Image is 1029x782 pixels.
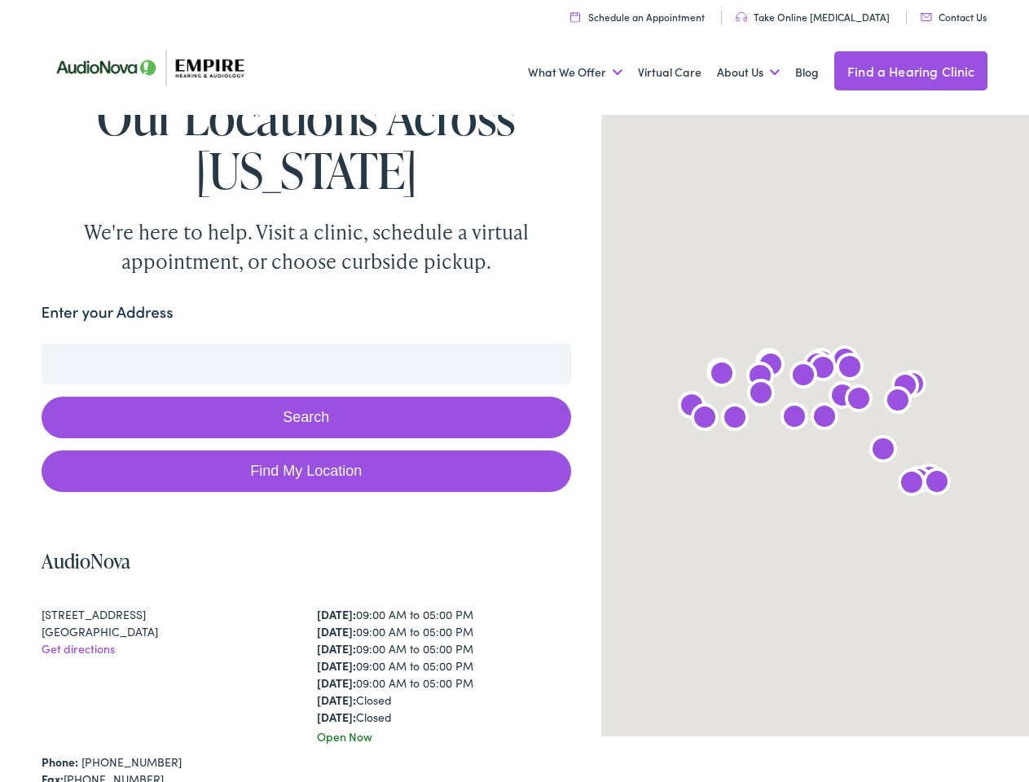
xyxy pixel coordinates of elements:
[702,356,741,395] div: AudioNova
[775,399,814,438] div: Empire Hearing &#038; Audiology by AudioNova
[42,344,572,384] input: Enter your address or zip code
[570,10,705,24] a: Schedule an Appointment
[736,12,747,22] img: utility icon
[317,623,356,639] strong: [DATE]:
[42,301,174,324] label: Enter your Address
[892,465,931,504] div: AudioNova
[685,400,724,439] div: AudioNova
[899,463,938,502] div: AudioNova
[42,606,296,623] div: [STREET_ADDRESS]
[750,345,789,384] div: AudioNova
[736,10,890,24] a: Take Online [MEDICAL_DATA]
[317,692,356,708] strong: [DATE]:
[795,42,819,103] a: Blog
[878,383,917,422] div: AudioNova
[834,51,987,90] a: Find a Hearing Clinic
[741,358,780,398] div: AudioNova
[825,342,864,381] div: AudioNova
[317,640,356,657] strong: [DATE]:
[570,11,580,22] img: utility icon
[917,464,956,503] div: Empire Hearing &#038; Audiology by AudioNova
[317,606,356,622] strong: [DATE]:
[42,753,78,770] strong: Phone:
[823,378,862,417] div: AudioNova
[784,358,823,397] div: AudioNova
[42,623,296,640] div: [GEOGRAPHIC_DATA]
[638,42,701,103] a: Virtual Care
[803,350,842,389] div: AudioNova
[864,432,903,471] div: AudioNova
[42,90,572,197] h1: Our Locations Across [US_STATE]
[317,606,571,726] div: 09:00 AM to 05:00 PM 09:00 AM to 05:00 PM 09:00 AM to 05:00 PM 09:00 AM to 05:00 PM 09:00 AM to 0...
[42,640,115,657] a: Get directions
[672,388,711,427] div: AudioNova
[701,354,740,393] div: AudioNova
[802,345,841,384] div: Empire Hearing &#038; Audiology by AudioNova
[715,400,754,439] div: AudioNova
[830,349,869,389] div: AudioNova
[317,674,356,691] strong: [DATE]:
[886,368,925,407] div: AudioNova
[798,347,837,386] div: AudioNova
[528,42,622,103] a: What We Offer
[81,753,182,770] a: [PHONE_NUMBER]
[317,709,356,725] strong: [DATE]:
[42,547,130,574] a: AudioNova
[317,728,571,745] div: Open Now
[717,42,780,103] a: About Us
[893,367,932,406] div: AudioNova
[921,10,987,24] a: Contact Us
[839,381,878,420] div: AudioNova
[805,399,844,438] div: AudioNova
[741,376,781,415] div: AudioNova
[921,13,932,21] img: utility icon
[910,460,949,499] div: AudioNova
[46,217,567,276] div: We're here to help. Visit a clinic, schedule a virtual appointment, or choose curbside pickup.
[42,450,572,492] a: Find My Location
[317,657,356,674] strong: [DATE]:
[42,397,572,438] button: Search
[751,347,790,386] div: AudioNova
